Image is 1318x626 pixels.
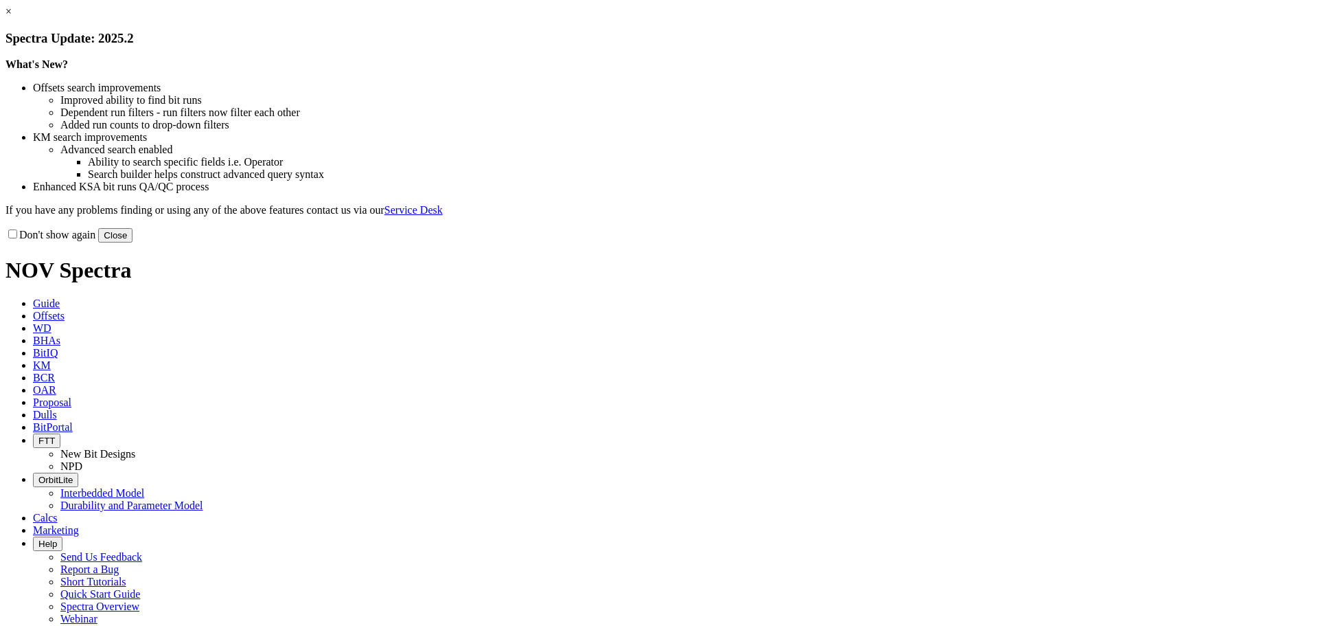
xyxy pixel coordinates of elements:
[60,500,203,511] a: Durability and Parameter Model
[60,448,135,460] a: New Bit Designs
[88,156,1313,168] li: Ability to search specific fields i.e. Operator
[5,58,68,70] strong: What's New?
[5,5,12,17] a: ×
[60,613,97,625] a: Webinar
[60,94,1313,107] li: Improved ability to find bit runs
[33,384,56,396] span: OAR
[60,460,82,472] a: NPD
[33,298,60,309] span: Guide
[33,512,58,524] span: Calcs
[60,576,126,588] a: Short Tutorials
[33,347,58,359] span: BitIQ
[33,359,51,371] span: KM
[38,436,55,446] span: FTT
[60,107,1313,119] li: Dependent run filters - run filters now filter each other
[98,228,132,243] button: Close
[5,229,95,241] label: Don't show again
[5,258,1313,283] h1: NOV Spectra
[33,310,65,322] span: Offsets
[33,181,1313,193] li: Enhanced KSA bit runs QA/QC process
[33,409,57,421] span: Dulls
[38,539,57,549] span: Help
[33,82,1313,94] li: Offsets search improvements
[60,487,144,499] a: Interbedded Model
[33,131,1313,144] li: KM search improvements
[5,31,1313,46] h3: Spectra Update: 2025.2
[38,475,73,485] span: OrbitLite
[60,601,139,612] a: Spectra Overview
[33,421,73,433] span: BitPortal
[60,119,1313,131] li: Added run counts to drop-down filters
[33,396,71,408] span: Proposal
[60,144,1313,156] li: Advanced search enabled
[384,204,443,216] a: Service Desk
[8,230,17,238] input: Don't show again
[33,524,79,536] span: Marketing
[88,168,1313,181] li: Search builder helps construct advanced query syntax
[60,551,142,563] a: Send Us Feedback
[33,372,55,383] span: BCR
[60,588,140,600] a: Quick Start Guide
[33,335,60,346] span: BHAs
[5,204,1313,216] p: If you have any problems finding or using any of the above features contact us via our
[33,322,51,334] span: WD
[60,563,119,575] a: Report a Bug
